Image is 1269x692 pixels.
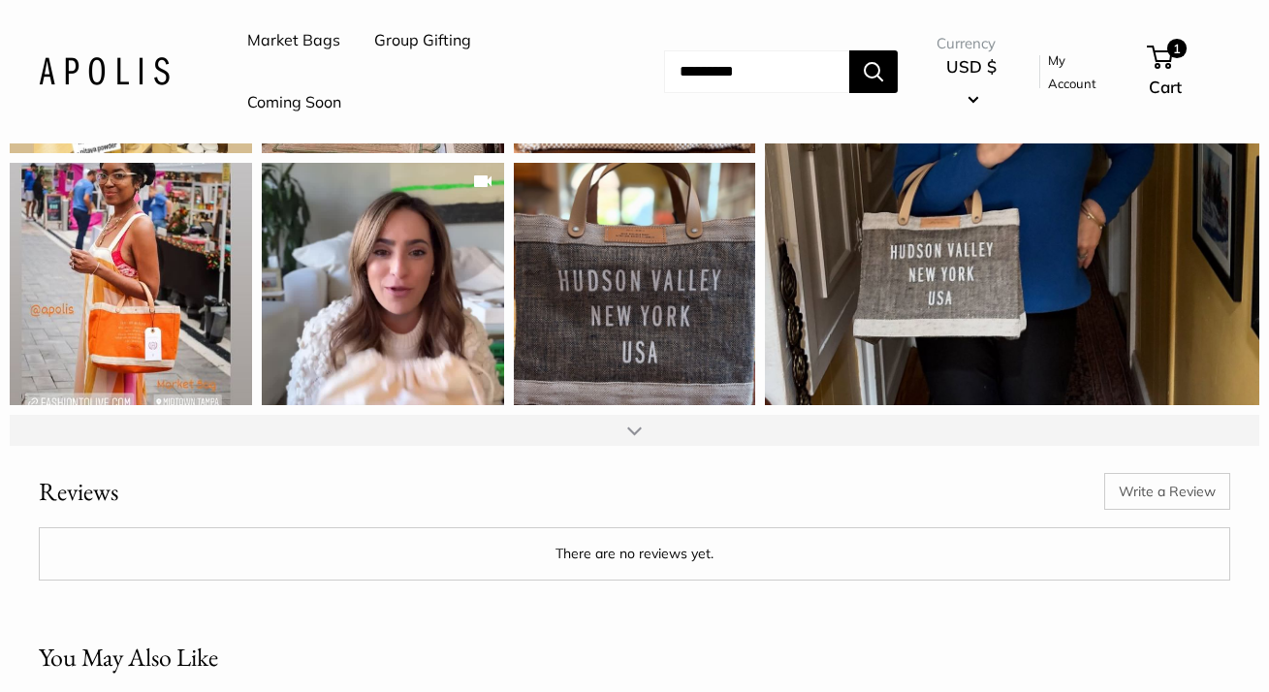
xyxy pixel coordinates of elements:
span: Cart [1149,77,1182,97]
p: There are no reviews yet. [53,542,1216,566]
a: Group Gifting [374,26,471,55]
span: Currency [936,30,1005,57]
h2: You May Also Like [39,639,218,676]
button: USD $ [936,51,1005,113]
a: 1 Cart [1149,41,1230,103]
a: My Account [1048,48,1115,96]
a: Write a Review [1104,473,1230,510]
img: Apolis [39,57,170,85]
span: USD $ [946,56,997,77]
a: Coming Soon [247,88,341,117]
input: Search... [664,50,849,93]
button: Search [849,50,898,93]
a: Market Bags [247,26,340,55]
span: 1 [1167,39,1187,58]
